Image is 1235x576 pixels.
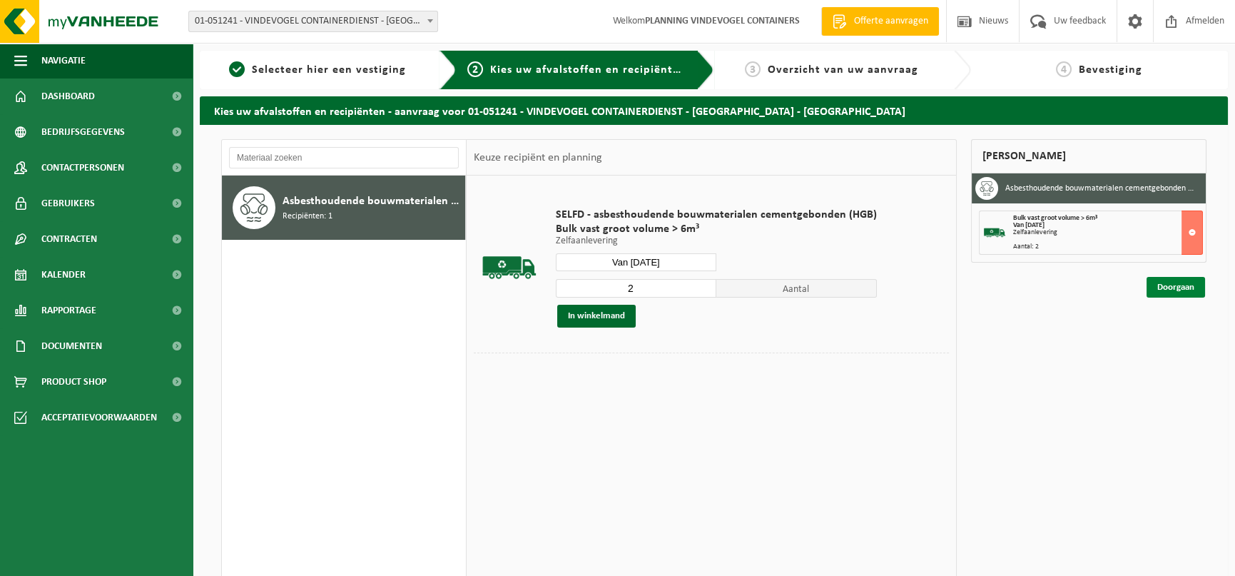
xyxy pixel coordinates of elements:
div: Keuze recipiënt en planning [467,140,609,176]
span: Kalender [41,257,86,293]
span: 01-051241 - VINDEVOGEL CONTAINERDIENST - OUDENAARDE - OUDENAARDE [188,11,438,32]
strong: PLANNING VINDEVOGEL CONTAINERS [645,16,800,26]
span: 2 [467,61,483,77]
span: Bulk vast groot volume > 6m³ [556,222,877,236]
span: 1 [229,61,245,77]
span: Rapportage [41,293,96,328]
span: Offerte aanvragen [850,14,932,29]
span: Bulk vast groot volume > 6m³ [1013,214,1097,222]
input: Selecteer datum [556,253,716,271]
div: Aantal: 2 [1013,243,1202,251]
p: Zelfaanlevering [556,236,877,246]
span: Selecteer hier een vestiging [252,64,406,76]
div: [PERSON_NAME] [971,139,1206,173]
span: Recipiënten: 1 [283,210,332,223]
button: In winkelmand [557,305,636,328]
span: Gebruikers [41,186,95,221]
span: Dashboard [41,79,95,114]
h3: Asbesthoudende bouwmaterialen cementgebonden (hechtgebonden) [1005,177,1195,200]
span: SELFD - asbesthoudende bouwmaterialen cementgebonden (HGB) [556,208,877,222]
span: Contracten [41,221,97,257]
span: Kies uw afvalstoffen en recipiënten [490,64,686,76]
span: Bedrijfsgegevens [41,114,125,150]
span: Asbesthoudende bouwmaterialen cementgebonden (hechtgebonden) [283,193,462,210]
span: 3 [745,61,761,77]
span: 01-051241 - VINDEVOGEL CONTAINERDIENST - OUDENAARDE - OUDENAARDE [189,11,437,31]
span: Product Shop [41,364,106,400]
span: Contactpersonen [41,150,124,186]
span: Bevestiging [1079,64,1142,76]
span: Aantal [716,279,877,298]
a: 1Selecteer hier een vestiging [207,61,428,79]
span: Overzicht van uw aanvraag [768,64,918,76]
span: Navigatie [41,43,86,79]
a: Offerte aanvragen [821,7,939,36]
button: Asbesthoudende bouwmaterialen cementgebonden (hechtgebonden) Recipiënten: 1 [222,176,466,240]
span: Acceptatievoorwaarden [41,400,157,435]
h2: Kies uw afvalstoffen en recipiënten - aanvraag voor 01-051241 - VINDEVOGEL CONTAINERDIENST - [GEO... [200,96,1228,124]
div: Zelfaanlevering [1013,229,1202,236]
input: Materiaal zoeken [229,147,459,168]
span: Documenten [41,328,102,364]
a: Doorgaan [1147,277,1205,298]
strong: Van [DATE] [1013,221,1045,229]
span: 4 [1056,61,1072,77]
